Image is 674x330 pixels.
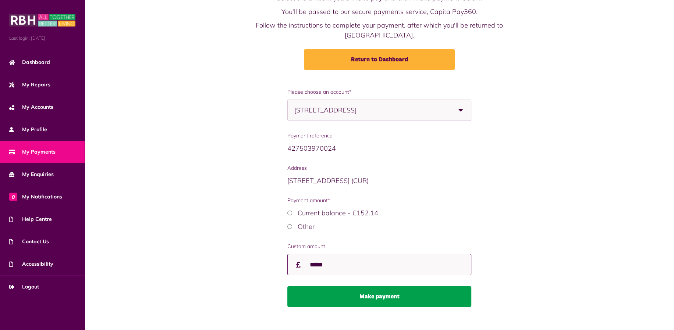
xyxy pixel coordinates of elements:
span: Contact Us [9,238,49,245]
a: Return to Dashboard [304,49,455,70]
span: Payment reference [287,132,472,140]
span: My Profile [9,126,47,133]
label: Current balance - £152.14 [298,209,378,217]
span: My Accounts [9,103,53,111]
label: Other [298,222,315,231]
button: Make payment [287,286,472,307]
span: Help Centre [9,215,52,223]
label: Custom amount [287,243,472,250]
span: Accessibility [9,260,53,268]
span: Please choose an account* [287,88,472,96]
p: Follow the instructions to complete your payment, after which you'll be returned to [GEOGRAPHIC_D... [240,20,519,40]
span: Last login: [DATE] [9,35,75,42]
span: My Repairs [9,81,50,89]
img: MyRBH [9,13,75,28]
span: My Enquiries [9,171,54,178]
span: [STREET_ADDRESS] (CUR) [287,176,369,185]
span: Address [287,164,472,172]
p: You'll be passed to our secure payments service, Capita Pay360. [240,7,519,17]
span: Logout [9,283,39,291]
span: Payment amount* [287,197,472,204]
span: 427503970024 [287,144,336,153]
span: My Payments [9,148,56,156]
span: 0 [9,193,17,201]
span: My Notifications [9,193,62,201]
span: [STREET_ADDRESS] [294,100,395,121]
span: Dashboard [9,58,50,66]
